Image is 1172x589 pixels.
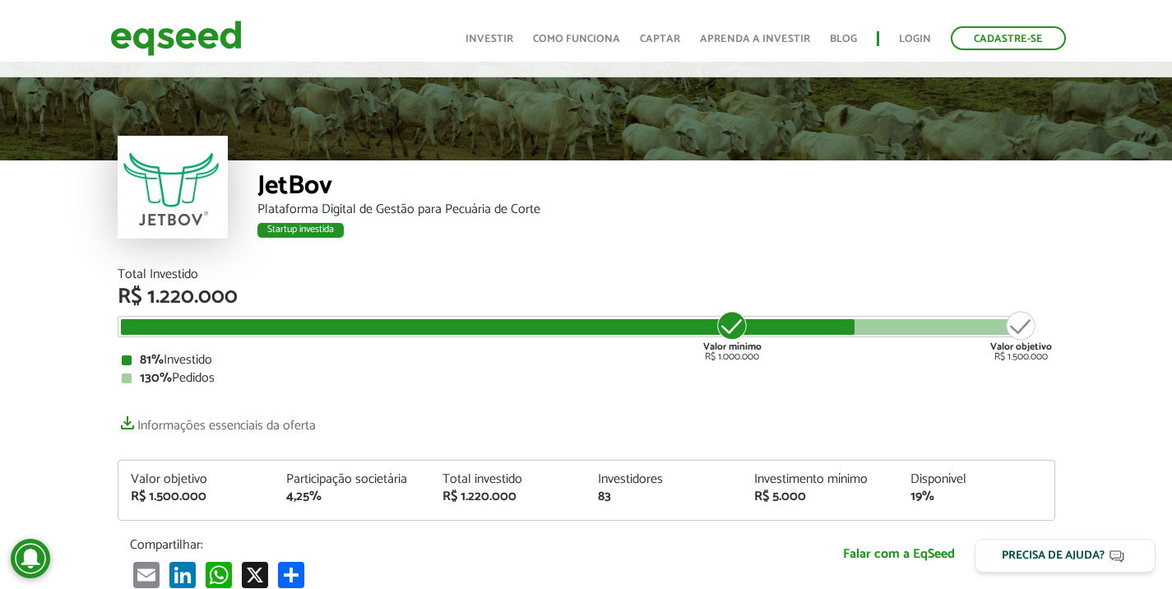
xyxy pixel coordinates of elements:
[166,561,199,588] a: LinkedIn
[910,473,1042,486] div: Disponível
[640,34,680,44] a: Captar
[257,203,1055,216] div: Plataforma Digital de Gestão para Pecuária de Corte
[598,490,730,503] div: 83
[951,26,1066,50] a: Cadastre-se
[110,16,242,60] img: EqSeed
[533,34,620,44] a: Como funciona
[118,410,316,433] a: Informações essenciais da oferta
[130,561,163,588] a: Email
[118,286,1055,308] div: R$ 1.220.000
[131,490,262,503] div: R$ 1.500.000
[118,268,1055,281] div: Total Investido
[239,561,271,588] a: X
[598,473,730,486] div: Investidores
[131,473,262,486] div: Valor objetivo
[442,490,574,503] div: R$ 1.220.000
[286,473,418,486] div: Participação societária
[754,473,886,486] div: Investimento mínimo
[910,490,1042,503] div: 19%
[466,34,513,44] a: Investir
[257,173,1055,203] div: JetBov
[130,537,730,553] p: Compartilhar:
[140,367,172,389] strong: 130%
[140,349,164,371] strong: 81%
[899,34,931,44] a: Login
[990,339,1052,355] strong: Valor objetivo
[202,561,235,588] a: WhatsApp
[700,34,810,44] a: Aprenda a investir
[830,34,857,44] a: Blog
[122,354,1051,367] div: Investido
[702,309,763,362] div: R$ 1.000.000
[257,223,344,238] div: Startup investida
[703,339,762,355] strong: Valor mínimo
[275,561,308,588] a: Compartilhar
[990,309,1052,362] div: R$ 1.500.000
[122,372,1051,385] div: Pedidos
[286,490,418,503] div: 4,25%
[442,473,574,486] div: Total investido
[754,490,886,503] div: R$ 5.000
[755,537,1043,571] a: Falar com a EqSeed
